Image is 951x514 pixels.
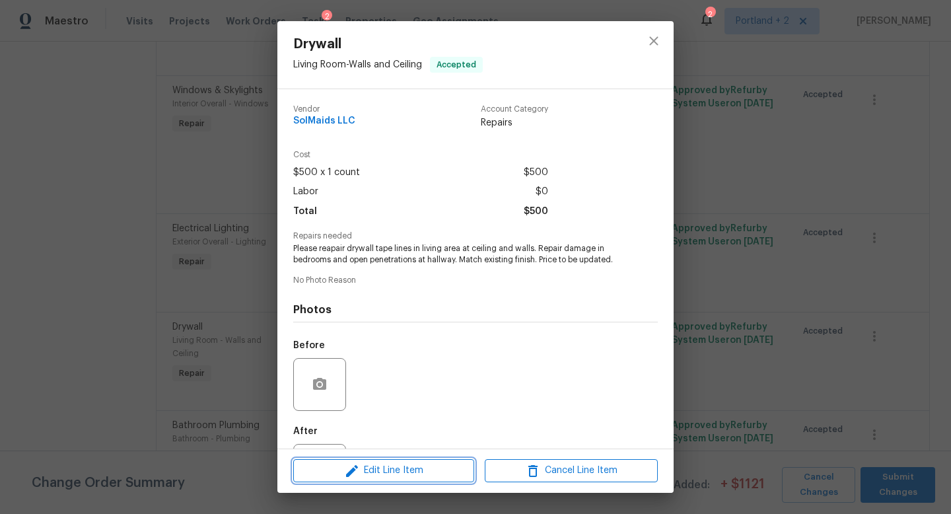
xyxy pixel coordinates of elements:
[293,243,621,266] span: Please reapair drywall tape lines in living area at ceiling and walls. Repair damage in bedrooms ...
[489,462,654,479] span: Cancel Line Item
[293,182,318,202] span: Labor
[481,105,548,114] span: Account Category
[293,163,360,182] span: $500 x 1 count
[293,60,422,69] span: Living Room - Walls and Ceiling
[293,151,548,159] span: Cost
[297,462,470,479] span: Edit Line Item
[293,427,318,436] h5: After
[293,37,483,52] span: Drywall
[705,8,715,21] div: 2
[524,202,548,221] span: $500
[293,303,658,316] h4: Photos
[293,341,325,350] h5: Before
[431,58,481,71] span: Accepted
[293,232,658,240] span: Repairs needed
[293,202,317,221] span: Total
[293,276,658,285] span: No Photo Reason
[481,116,548,129] span: Repairs
[322,10,332,23] div: 2
[536,182,548,202] span: $0
[293,105,355,114] span: Vendor
[293,116,355,126] span: SolMaids LLC
[524,163,548,182] span: $500
[293,459,474,482] button: Edit Line Item
[485,459,658,482] button: Cancel Line Item
[638,25,670,57] button: close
